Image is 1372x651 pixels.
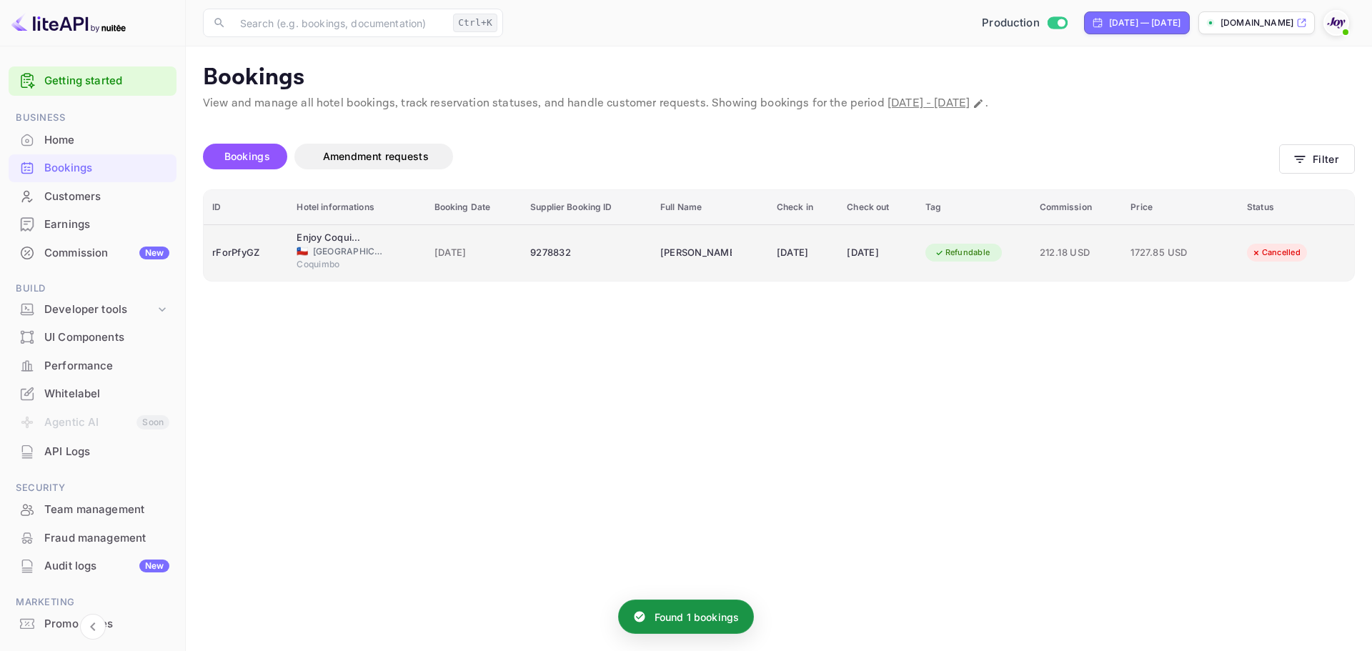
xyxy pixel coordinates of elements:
[522,190,652,225] th: Supplier Booking ID
[139,560,169,572] div: New
[139,247,169,259] div: New
[9,211,177,237] a: Earnings
[1221,16,1293,29] p: [DOMAIN_NAME]
[1130,245,1202,261] span: 1727.85 USD
[11,11,126,34] img: LiteAPI logo
[426,190,522,225] th: Booking Date
[232,9,447,37] input: Search (e.g. bookings, documentation)
[9,610,177,637] a: Promo codes
[288,190,425,225] th: Hotel informations
[982,15,1040,31] span: Production
[9,324,177,350] a: UI Components
[44,358,169,374] div: Performance
[9,126,177,154] div: Home
[9,552,177,579] a: Audit logsNew
[652,190,768,225] th: Full Name
[203,144,1279,169] div: account-settings tabs
[212,242,279,264] div: rForPfyGZ
[9,154,177,181] a: Bookings
[297,258,368,271] span: Coquimbo
[297,247,308,256] span: Chile
[9,183,177,209] a: Customers
[9,380,177,407] a: Whitelabel
[1242,244,1310,262] div: Cancelled
[917,190,1031,225] th: Tag
[9,438,177,464] a: API Logs
[655,610,739,625] p: Found 1 bookings
[224,150,270,162] span: Bookings
[204,190,288,225] th: ID
[44,444,169,460] div: API Logs
[1031,190,1123,225] th: Commission
[9,496,177,522] a: Team management
[9,66,177,96] div: Getting started
[1109,16,1180,29] div: [DATE] — [DATE]
[9,154,177,182] div: Bookings
[1238,190,1354,225] th: Status
[1325,11,1348,34] img: With Joy
[44,217,169,233] div: Earnings
[838,190,916,225] th: Check out
[44,558,169,575] div: Audit logs
[888,96,970,111] span: [DATE] - [DATE]
[9,525,177,552] div: Fraud management
[847,242,908,264] div: [DATE]
[9,239,177,266] a: CommissionNew
[925,244,1000,262] div: Refundable
[9,552,177,580] div: Audit logsNew
[9,239,177,267] div: CommissionNew
[323,150,429,162] span: Amendment requests
[44,502,169,518] div: Team management
[453,14,497,32] div: Ctrl+K
[530,242,643,264] div: 9278832
[203,64,1355,92] p: Bookings
[9,480,177,496] span: Security
[9,496,177,524] div: Team management
[9,324,177,352] div: UI Components
[9,126,177,153] a: Home
[44,189,169,205] div: Customers
[44,132,169,149] div: Home
[297,231,368,245] div: Enjoy Coquimbo
[1040,245,1114,261] span: 212.18 USD
[9,110,177,126] span: Business
[9,211,177,239] div: Earnings
[9,610,177,638] div: Promo codes
[313,245,384,258] span: [GEOGRAPHIC_DATA]
[9,352,177,379] a: Performance
[203,95,1355,112] p: View and manage all hotel bookings, track reservation statuses, and handle customer requests. Sho...
[9,438,177,466] div: API Logs
[9,380,177,408] div: Whitelabel
[1122,190,1238,225] th: Price
[44,386,169,402] div: Whitelabel
[9,281,177,297] span: Build
[768,190,839,225] th: Check in
[44,245,169,262] div: Commission
[204,190,1354,281] table: booking table
[44,616,169,632] div: Promo codes
[9,525,177,551] a: Fraud management
[9,352,177,380] div: Performance
[44,160,169,177] div: Bookings
[777,242,830,264] div: [DATE]
[9,297,177,322] div: Developer tools
[660,242,732,264] div: Clare Chanin
[1279,144,1355,174] button: Filter
[44,73,169,89] a: Getting started
[9,183,177,211] div: Customers
[44,530,169,547] div: Fraud management
[44,302,155,318] div: Developer tools
[971,96,985,111] button: Change date range
[44,329,169,346] div: UI Components
[434,245,514,261] span: [DATE]
[976,15,1073,31] div: Switch to Sandbox mode
[80,614,106,640] button: Collapse navigation
[9,595,177,610] span: Marketing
